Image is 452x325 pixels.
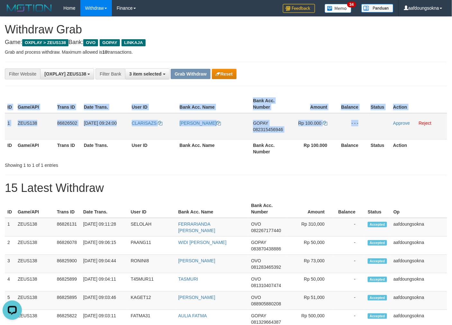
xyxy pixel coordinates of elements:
td: ZEUS138 [15,273,54,292]
th: User ID [128,200,176,218]
th: Bank Acc. Name [177,139,251,158]
td: - [334,273,365,292]
th: Amount [288,200,334,218]
span: OVO [251,276,261,282]
td: SELOLAH [128,218,176,237]
td: [DATE] 09:03:46 [81,292,128,310]
span: GOPAY [253,121,268,126]
th: Trans ID [54,200,81,218]
span: OVO [83,39,98,46]
a: [PERSON_NAME] [180,121,221,126]
img: MOTION_logo.png [5,3,54,13]
a: AULIA FATMA [178,313,207,318]
td: 2 [5,237,15,255]
td: 5 [5,292,15,310]
span: OVO [251,295,261,300]
td: T45MUR11 [128,273,176,292]
td: ZEUS138 [15,113,55,140]
a: WIDI [PERSON_NAME] [178,240,227,245]
td: [DATE] 09:04:44 [81,255,128,273]
span: Accepted [368,313,387,319]
td: [DATE] 09:06:15 [81,237,128,255]
td: KAGET12 [128,292,176,310]
th: Rp 100.000 [290,139,337,158]
span: [DATE] 09:24:00 [84,121,117,126]
td: 86826131 [54,218,81,237]
td: aafdoungsokna [391,218,447,237]
td: RONINI8 [128,255,176,273]
th: Bank Acc. Number [250,139,290,158]
td: [DATE] 09:11:28 [81,218,128,237]
th: Balance [337,95,368,113]
span: Accepted [368,222,387,227]
th: Bank Acc. Name [176,200,249,218]
a: CLARISAZS [132,121,163,126]
span: Copy 081310407474 to clipboard [251,283,281,288]
button: [OXPLAY] ZEUS138 [40,68,94,79]
td: ZEUS138 [15,237,54,255]
td: - [334,292,365,310]
span: Accepted [368,240,387,246]
th: ID [5,95,15,113]
th: Status [365,200,391,218]
td: aafdoungsokna [391,237,447,255]
span: GOPAY [100,39,120,46]
img: Feedback.jpg [283,4,315,13]
td: 1 [5,218,15,237]
td: Rp 50,000 [288,273,334,292]
th: Status [368,95,391,113]
a: Reject [419,121,432,126]
th: Action [391,139,447,158]
th: Date Trans. [81,139,129,158]
button: Open LiveChat chat widget [3,3,22,22]
td: Rp 50,000 [288,237,334,255]
a: [PERSON_NAME] [178,295,215,300]
th: Game/API [15,200,54,218]
td: Rp 73,000 [288,255,334,273]
span: Accepted [368,277,387,282]
span: Rp 100.000 [298,121,321,126]
h4: Game: Bank: [5,39,447,46]
span: 86826502 [57,121,77,126]
td: 86825895 [54,292,81,310]
p: Grab and process withdraw. Maximum allowed is transactions. [5,49,447,55]
th: Balance [334,200,365,218]
span: OVO [251,221,261,227]
td: 86826078 [54,237,81,255]
span: Copy 082315456946 to clipboard [253,127,283,132]
th: Amount [290,95,337,113]
a: FERRARIANDA [PERSON_NAME] [178,221,215,233]
span: Copy 081283465392 to clipboard [251,265,281,270]
td: 3 [5,255,15,273]
th: Date Trans. [81,95,129,113]
td: PAANG11 [128,237,176,255]
td: 86825899 [54,273,81,292]
a: [PERSON_NAME] [178,258,215,263]
td: Rp 51,000 [288,292,334,310]
th: ID [5,200,15,218]
th: Bank Acc. Number [249,200,288,218]
td: - - - [337,113,368,140]
td: - [334,218,365,237]
span: OXPLAY > ZEUS138 [22,39,68,46]
th: Op [391,200,447,218]
span: OVO [251,258,261,263]
th: Trans ID [55,95,81,113]
td: - [334,237,365,255]
div: Filter Bank [95,68,125,79]
div: Filter Website [5,68,40,79]
span: [OXPLAY] ZEUS138 [44,71,86,77]
td: ZEUS138 [15,218,54,237]
span: GOPAY [251,240,266,245]
h1: 15 Latest Withdraw [5,182,447,194]
td: ZEUS138 [15,292,54,310]
th: Balance [337,139,368,158]
td: Rp 310,000 [288,218,334,237]
span: GOPAY [251,313,266,318]
span: Copy 088905880208 to clipboard [251,301,281,306]
span: Copy 081329664387 to clipboard [251,320,281,325]
span: Copy 083870438886 to clipboard [251,246,281,251]
img: Button%20Memo.svg [325,4,352,13]
div: Showing 1 to 1 of 1 entries [5,159,184,168]
td: 4 [5,273,15,292]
